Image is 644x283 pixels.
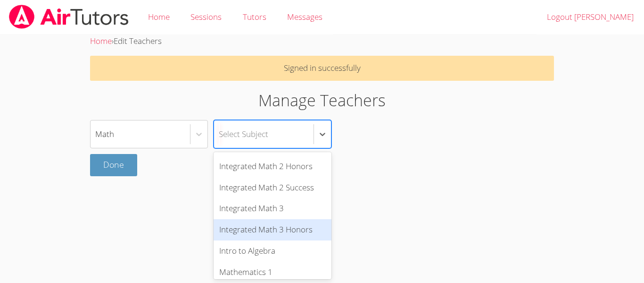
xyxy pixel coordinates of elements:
p: Signed in successfully [90,56,554,81]
a: Home [90,35,112,46]
div: Integrated Math 2 Honors [214,156,331,177]
div: Select Subject [219,127,268,141]
h1: Manage Teachers [90,88,554,112]
div: › [90,34,554,48]
div: Mathematics 1 [214,262,331,283]
div: Integrated Math 2 Success [214,177,331,198]
span: Edit Teachers [114,35,162,46]
div: Integrated Math 3 [214,198,331,219]
div: Math [95,127,114,141]
div: Intro to Algebra [214,240,331,262]
img: airtutors_banner-c4298cdbf04f3fff15de1276eac7730deb9818008684d7c2e4769d2f7ddbe033.png [8,5,130,29]
div: Integrated Math 3 Honors [214,219,331,240]
span: Messages [287,11,322,22]
a: Done [90,154,137,176]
